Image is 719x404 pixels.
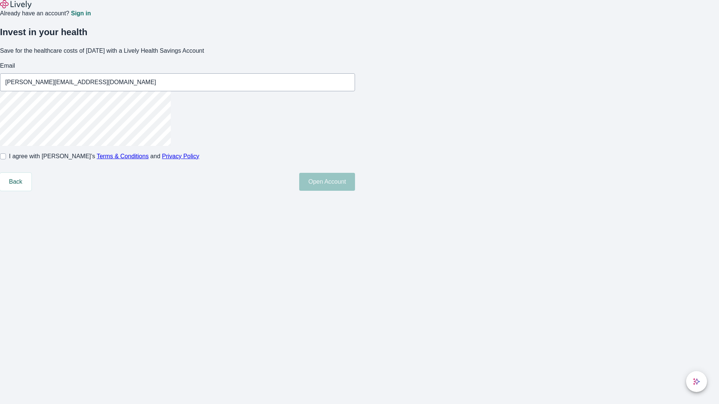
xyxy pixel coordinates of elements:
[693,378,700,385] svg: Lively AI Assistant
[686,371,707,392] button: chat
[162,153,200,159] a: Privacy Policy
[71,10,91,16] a: Sign in
[9,152,199,161] span: I agree with [PERSON_NAME]’s and
[97,153,149,159] a: Terms & Conditions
